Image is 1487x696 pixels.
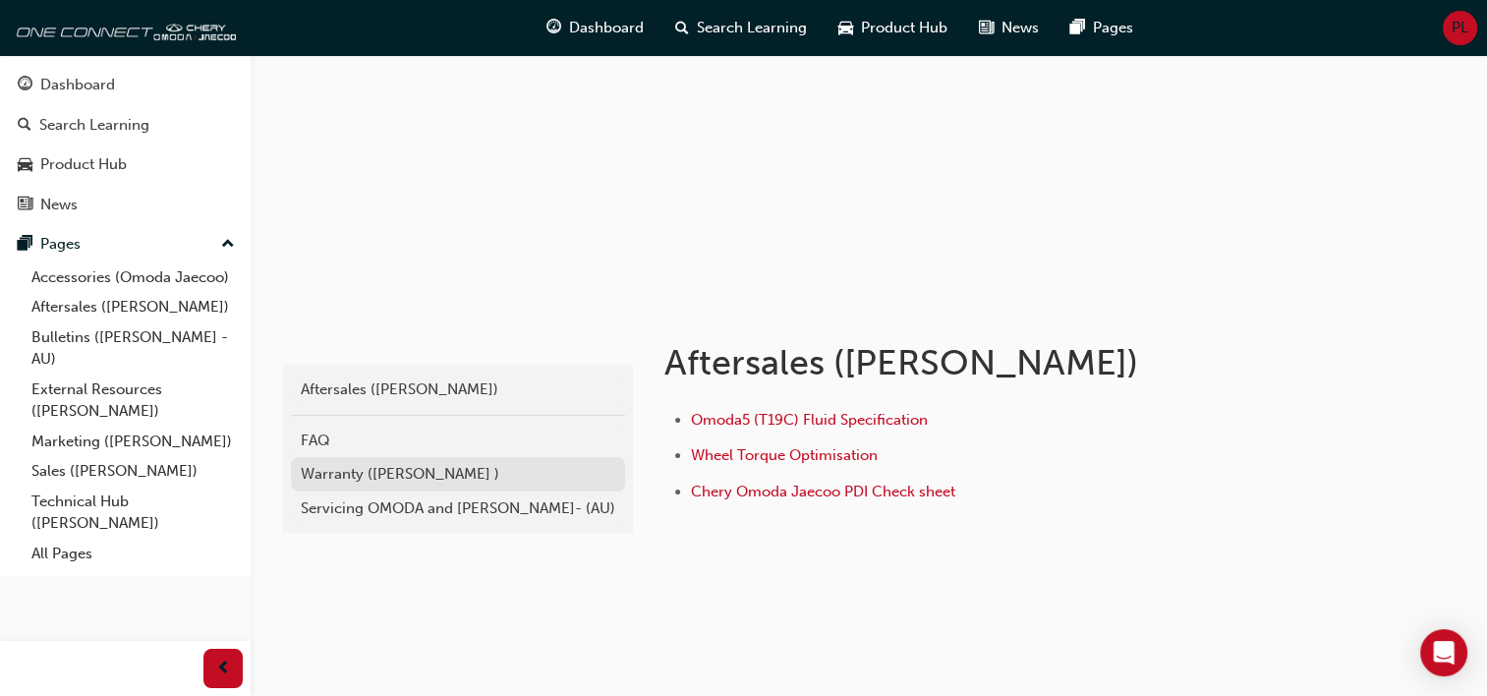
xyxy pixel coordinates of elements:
[531,8,659,48] a: guage-iconDashboard
[10,8,236,47] img: oneconnect
[291,424,625,458] a: FAQ
[691,483,955,500] a: Chery Omoda Jaecoo PDI Check sheet
[963,8,1055,48] a: news-iconNews
[838,16,853,40] span: car-icon
[291,492,625,526] a: Servicing OMODA and [PERSON_NAME]- (AU)
[18,236,32,254] span: pages-icon
[1093,17,1133,39] span: Pages
[40,153,127,176] div: Product Hub
[40,233,81,256] div: Pages
[291,457,625,492] a: Warranty ([PERSON_NAME] )
[39,114,149,137] div: Search Learning
[675,16,689,40] span: search-icon
[8,67,243,103] a: Dashboard
[24,456,243,487] a: Sales ([PERSON_NAME])
[8,146,243,183] a: Product Hub
[301,497,615,520] div: Servicing OMODA and [PERSON_NAME]- (AU)
[861,17,947,39] span: Product Hub
[659,8,823,48] a: search-iconSearch Learning
[301,463,615,486] div: Warranty ([PERSON_NAME] )
[1443,11,1477,45] button: PL
[979,16,994,40] span: news-icon
[24,539,243,569] a: All Pages
[8,63,243,226] button: DashboardSearch LearningProduct HubNews
[24,292,243,322] a: Aftersales ([PERSON_NAME])
[301,378,615,401] div: Aftersales ([PERSON_NAME])
[8,226,243,262] button: Pages
[221,232,235,258] span: up-icon
[546,16,561,40] span: guage-icon
[18,77,32,94] span: guage-icon
[691,446,878,464] a: Wheel Torque Optimisation
[24,427,243,457] a: Marketing ([PERSON_NAME])
[40,74,115,96] div: Dashboard
[24,375,243,427] a: External Resources ([PERSON_NAME])
[8,187,243,223] a: News
[1055,8,1149,48] a: pages-iconPages
[1420,629,1467,676] div: Open Intercom Messenger
[24,262,243,293] a: Accessories (Omoda Jaecoo)
[24,322,243,375] a: Bulletins ([PERSON_NAME] - AU)
[664,341,1309,384] h1: Aftersales ([PERSON_NAME])
[216,657,231,681] span: prev-icon
[569,17,644,39] span: Dashboard
[1001,17,1039,39] span: News
[24,487,243,539] a: Technical Hub ([PERSON_NAME])
[823,8,963,48] a: car-iconProduct Hub
[691,411,928,429] a: Omoda5 (T19C) Fluid Specification
[301,430,615,452] div: FAQ
[40,194,78,216] div: News
[1070,16,1085,40] span: pages-icon
[697,17,807,39] span: Search Learning
[18,156,32,174] span: car-icon
[291,373,625,407] a: Aftersales ([PERSON_NAME])
[8,107,243,144] a: Search Learning
[1452,17,1468,39] span: PL
[18,117,31,135] span: search-icon
[18,197,32,214] span: news-icon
